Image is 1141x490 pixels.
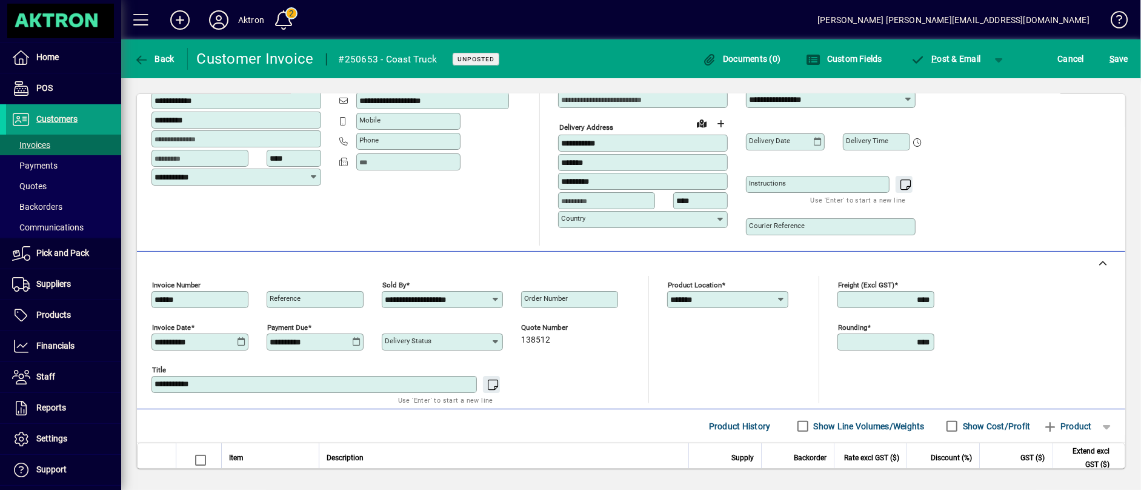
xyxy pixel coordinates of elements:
[6,300,121,331] a: Products
[6,362,121,392] a: Staff
[229,451,244,465] span: Item
[36,114,78,124] span: Customers
[267,323,308,332] mat-label: Payment due
[152,281,201,289] mat-label: Invoice number
[131,48,178,70] button: Back
[197,49,314,69] div: Customer Invoice
[6,393,121,423] a: Reports
[749,221,805,230] mat-label: Courier Reference
[457,55,494,63] span: Unposted
[811,420,925,432] label: Show Line Volumes/Weights
[121,48,188,70] app-page-header-button: Back
[385,337,431,345] mat-label: Delivery status
[199,9,238,31] button: Profile
[134,54,175,64] span: Back
[1020,451,1045,465] span: GST ($)
[1109,49,1128,69] span: ave
[521,335,550,345] span: 138512
[838,323,867,332] mat-label: Rounding
[699,48,784,70] button: Documents (0)
[905,48,987,70] button: Post & Email
[6,196,121,217] a: Backorders
[1037,415,1098,437] button: Product
[1106,48,1131,70] button: Save
[846,136,888,145] mat-label: Delivery time
[152,366,166,374] mat-label: Title
[692,113,711,133] a: View on map
[521,324,594,332] span: Quote number
[6,42,121,73] a: Home
[36,248,89,258] span: Pick and Pack
[932,54,937,64] span: P
[36,403,66,412] span: Reports
[36,279,71,289] span: Suppliers
[12,161,58,170] span: Payments
[152,323,191,332] mat-label: Invoice date
[6,238,121,269] a: Pick and Pack
[161,9,199,31] button: Add
[1058,49,1085,69] span: Cancel
[36,341,75,351] span: Financials
[960,420,1031,432] label: Show Cost/Profit
[6,424,121,454] a: Settings
[6,331,121,361] a: Financials
[398,393,493,407] mat-hint: Use 'Enter' to start a new line
[803,48,885,70] button: Custom Fields
[12,223,84,232] span: Communications
[931,451,972,465] span: Discount (%)
[524,294,568,303] mat-label: Order number
[817,10,1089,30] div: [PERSON_NAME] [PERSON_NAME][EMAIL_ADDRESS][DOMAIN_NAME]
[327,451,364,465] span: Description
[12,181,47,191] span: Quotes
[339,50,437,69] div: #250653 - Coast Truck
[1102,2,1126,42] a: Knowledge Base
[794,451,827,465] span: Backorder
[12,140,50,150] span: Invoices
[806,54,882,64] span: Custom Fields
[1043,417,1092,436] span: Product
[382,281,406,289] mat-label: Sold by
[36,434,67,443] span: Settings
[36,372,55,381] span: Staff
[1060,445,1109,471] span: Extend excl GST ($)
[12,202,62,212] span: Backorders
[749,136,790,145] mat-label: Delivery date
[6,135,121,155] a: Invoices
[844,451,899,465] span: Rate excl GST ($)
[731,451,754,465] span: Supply
[6,217,121,238] a: Communications
[36,465,67,474] span: Support
[6,269,121,300] a: Suppliers
[238,10,264,30] div: Aktron
[711,114,731,133] button: Choose address
[668,281,722,289] mat-label: Product location
[270,294,301,303] mat-label: Reference
[359,116,381,124] mat-label: Mobile
[36,83,53,93] span: POS
[838,281,894,289] mat-label: Freight (excl GST)
[911,54,981,64] span: ost & Email
[6,455,121,485] a: Support
[6,155,121,176] a: Payments
[561,214,585,223] mat-label: Country
[359,136,379,144] mat-label: Phone
[6,73,121,104] a: POS
[811,193,906,207] mat-hint: Use 'Enter' to start a new line
[1109,54,1114,64] span: S
[36,310,71,320] span: Products
[702,54,781,64] span: Documents (0)
[6,176,121,196] a: Quotes
[1055,48,1088,70] button: Cancel
[709,417,771,436] span: Product History
[704,415,776,437] button: Product History
[36,52,59,62] span: Home
[749,179,786,187] mat-label: Instructions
